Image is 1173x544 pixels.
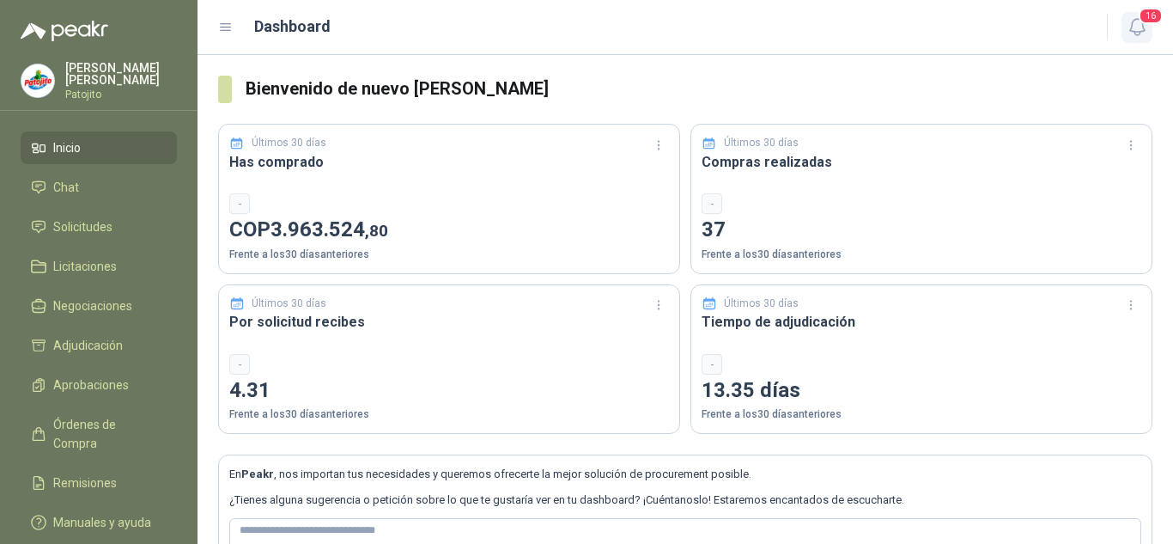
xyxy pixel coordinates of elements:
p: Frente a los 30 días anteriores [229,247,669,263]
h3: Compras realizadas [702,151,1141,173]
div: - [229,193,250,214]
p: 4.31 [229,375,669,407]
a: Licitaciones [21,250,177,283]
p: Frente a los 30 días anteriores [702,406,1141,423]
h3: Por solicitud recibes [229,311,669,333]
h1: Dashboard [254,15,331,39]
span: Inicio [53,138,81,157]
p: Últimos 30 días [724,296,799,312]
img: Company Logo [21,64,54,97]
div: - [702,354,722,375]
a: Órdenes de Compra [21,408,177,460]
a: Remisiones [21,467,177,499]
button: 16 [1121,12,1152,43]
p: Últimos 30 días [252,135,326,151]
span: ,80 [365,221,388,241]
a: Solicitudes [21,211,177,243]
p: Frente a los 30 días anteriores [702,247,1141,263]
span: Solicitudes [53,217,112,236]
a: Chat [21,171,177,204]
span: Órdenes de Compra [53,415,161,453]
p: ¿Tienes alguna sugerencia o petición sobre lo que te gustaría ver en tu dashboard? ¡Cuéntanoslo! ... [229,492,1141,509]
p: [PERSON_NAME] [PERSON_NAME] [65,62,177,86]
a: Manuales y ayuda [21,506,177,539]
b: Peakr [241,468,274,480]
p: 37 [702,214,1141,247]
h3: Has comprado [229,151,669,173]
a: Inicio [21,131,177,164]
a: Aprobaciones [21,369,177,401]
a: Negociaciones [21,290,177,322]
div: - [702,193,722,214]
span: 3.963.524 [270,217,388,241]
h3: Tiempo de adjudicación [702,311,1141,333]
a: Adjudicación [21,329,177,362]
p: Frente a los 30 días anteriores [229,406,669,423]
span: Licitaciones [53,257,117,276]
p: Últimos 30 días [252,296,326,312]
span: Adjudicación [53,336,123,355]
span: Remisiones [53,474,117,492]
span: Aprobaciones [53,376,129,394]
p: 13.35 días [702,375,1141,407]
p: Últimos 30 días [724,135,799,151]
p: En , nos importan tus necesidades y queremos ofrecerte la mejor solución de procurement posible. [229,466,1141,483]
span: 16 [1139,8,1163,24]
span: Manuales y ayuda [53,513,151,532]
h3: Bienvenido de nuevo [PERSON_NAME] [246,76,1152,102]
p: COP [229,214,669,247]
p: Patojito [65,89,177,100]
img: Logo peakr [21,21,108,41]
div: - [229,354,250,375]
span: Negociaciones [53,296,132,315]
span: Chat [53,178,79,197]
